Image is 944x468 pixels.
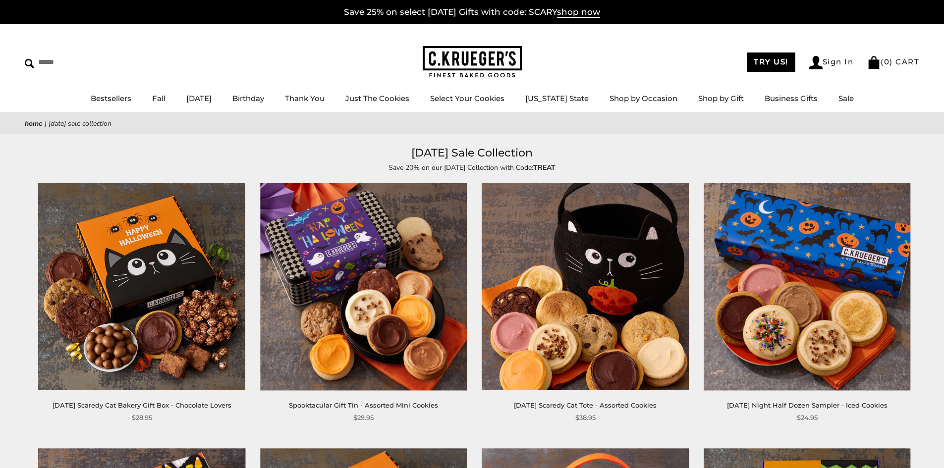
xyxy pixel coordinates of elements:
img: Halloween Scaredy Cat Bakery Gift Box - Chocolate Lovers [39,184,245,390]
img: Bag [867,56,881,69]
a: Select Your Cookies [430,94,504,103]
h1: [DATE] Sale Collection [40,144,904,162]
span: [DATE] Sale Collection [49,119,111,128]
a: Shop by Occasion [610,94,677,103]
span: | [45,119,47,128]
a: Business Gifts [765,94,818,103]
img: Spooktacular Gift Tin - Assorted Mini Cookies [260,184,467,390]
a: Just The Cookies [345,94,409,103]
a: Shop by Gift [698,94,744,103]
img: Halloween Scaredy Cat Tote - Assorted Cookies [482,184,689,390]
img: Search [25,59,34,68]
span: $38.95 [575,413,596,423]
a: Spooktacular Gift Tin - Assorted Mini Cookies [289,401,438,409]
a: Bestsellers [91,94,131,103]
img: Halloween Night Half Dozen Sampler - Iced Cookies [704,184,910,390]
img: C.KRUEGER'S [423,46,522,78]
a: Sign In [809,56,854,69]
a: TRY US! [747,52,795,72]
a: Thank You [285,94,325,103]
a: [DATE] [186,94,212,103]
span: shop now [557,7,600,18]
a: [DATE] Night Half Dozen Sampler - Iced Cookies [727,401,888,409]
span: $28.95 [132,413,152,423]
a: Save 25% on select [DATE] Gifts with code: SCARYshop now [344,7,600,18]
img: Account [809,56,823,69]
nav: breadcrumbs [25,118,919,129]
a: Sale [838,94,854,103]
a: Birthday [232,94,264,103]
a: [DATE] Scaredy Cat Tote - Assorted Cookies [514,401,657,409]
span: 0 [884,57,890,66]
a: Home [25,119,43,128]
strong: TREAT [533,163,555,172]
span: $29.95 [353,413,374,423]
input: Search [25,54,143,70]
a: (0) CART [867,57,919,66]
a: Fall [152,94,166,103]
a: [DATE] Scaredy Cat Bakery Gift Box - Chocolate Lovers [53,401,231,409]
span: $24.95 [797,413,818,423]
p: Save 20% on our [DATE] Collection with Code: [244,162,700,173]
a: [US_STATE] State [525,94,589,103]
